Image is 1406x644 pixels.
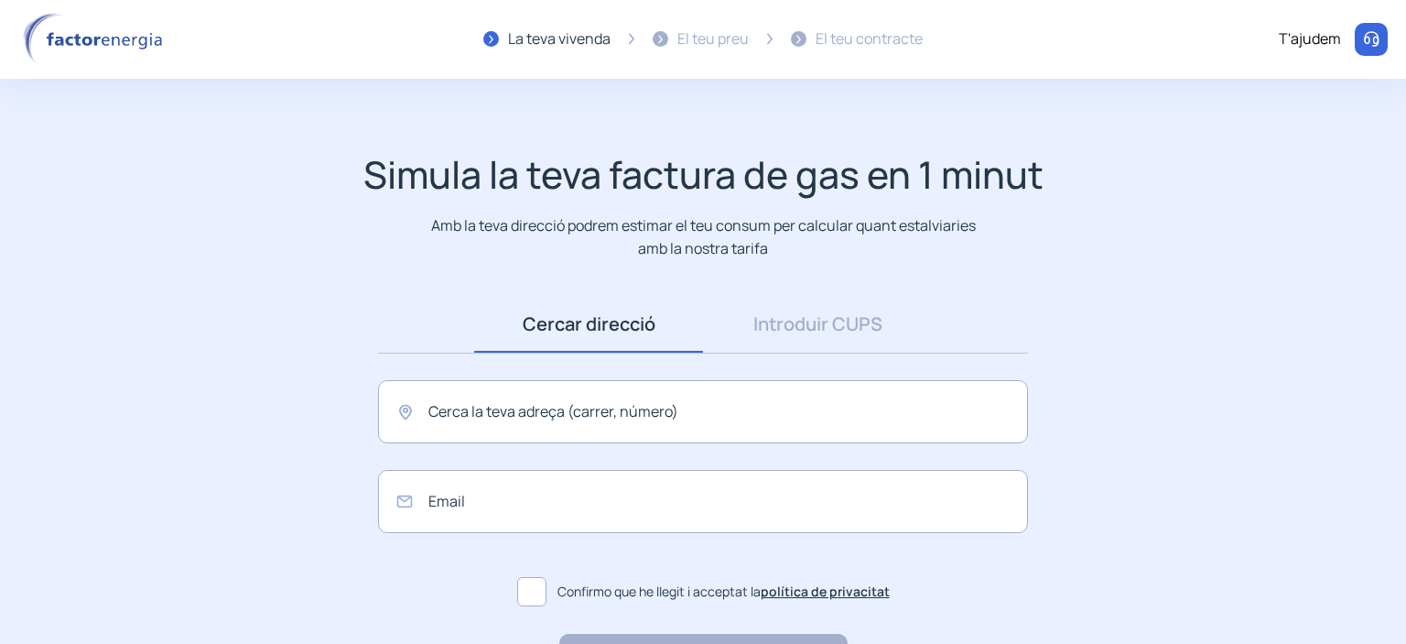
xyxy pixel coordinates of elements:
p: Amb la teva direcció podrem estimar el teu consum per calcular quant estalviaries amb la nostra t... [427,214,979,259]
div: La teva vivenda [508,27,611,51]
a: Cercar direcció [474,296,703,353]
img: llamar [1362,30,1380,49]
a: Introduir CUPS [703,296,932,353]
h1: Simula la teva factura de gas en 1 minut [363,152,1044,197]
img: logo factor [18,13,174,66]
a: política de privacitat [761,583,890,600]
div: T'ajudem [1279,27,1341,51]
span: Confirmo que he llegit i acceptat la [557,582,890,602]
div: El teu preu [677,27,749,51]
div: El teu contracte [816,27,923,51]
